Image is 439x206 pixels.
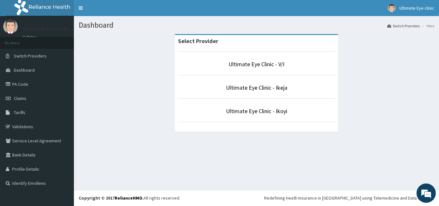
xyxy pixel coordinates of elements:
a: RelianceHMO [115,195,142,201]
img: User Image [388,4,396,12]
span: Tariffs [14,110,25,115]
a: Ultimate Eye Clinic - Ikeja [226,84,287,91]
a: Online [22,35,38,40]
h1: Dashboard [79,21,434,29]
p: Ultimate Eye clinic [22,26,69,32]
strong: Copyright © 2017 . [79,195,144,201]
span: Ultimate Eye clinic [399,5,434,11]
a: Ultimate Eye Clinic - V/I [228,60,284,68]
span: Claims [14,95,26,101]
footer: All rights reserved. [74,190,439,206]
span: Switch Providers [14,53,47,59]
span: Dashboard [14,67,35,73]
strong: Select Provider [178,37,218,45]
li: Here [420,23,434,29]
div: Redefining Heath Insurance in [GEOGRAPHIC_DATA] using Telemedicine and Data Science! [264,195,434,201]
img: User Image [3,19,18,34]
a: Switch Providers [387,23,420,29]
a: Ultimate Eye Clinic - Ikoyi [226,107,287,115]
